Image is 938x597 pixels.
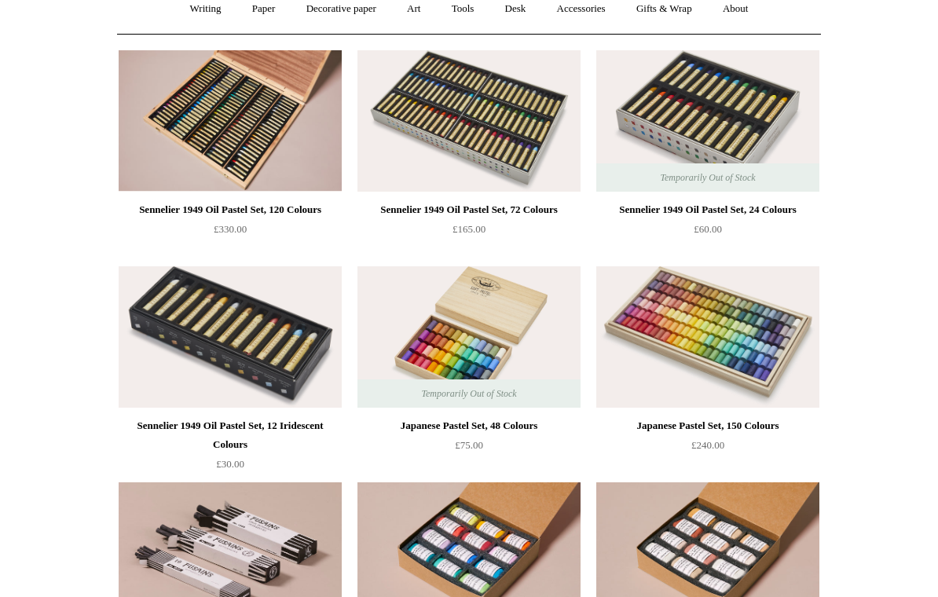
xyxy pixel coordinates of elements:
[455,439,483,451] span: £75.00
[361,416,577,435] div: Japanese Pastel Set, 48 Colours
[119,50,342,192] a: Sennelier 1949 Oil Pastel Set, 120 Colours Sennelier 1949 Oil Pastel Set, 120 Colours
[600,416,815,435] div: Japanese Pastel Set, 150 Colours
[123,200,338,219] div: Sennelier 1949 Oil Pastel Set, 120 Colours
[596,50,819,192] img: Sennelier 1949 Oil Pastel Set, 24 Colours
[357,50,581,192] img: Sennelier 1949 Oil Pastel Set, 72 Colours
[357,200,581,265] a: Sennelier 1949 Oil Pastel Set, 72 Colours £165.00
[357,50,581,192] a: Sennelier 1949 Oil Pastel Set, 72 Colours Sennelier 1949 Oil Pastel Set, 72 Colours
[694,223,722,235] span: £60.00
[357,266,581,408] a: Japanese Pastel Set, 48 Colours Japanese Pastel Set, 48 Colours Temporarily Out of Stock
[596,416,819,481] a: Japanese Pastel Set, 150 Colours £240.00
[405,379,532,408] span: Temporarily Out of Stock
[596,266,819,408] a: Japanese Pastel Set, 150 Colours Japanese Pastel Set, 150 Colours
[123,416,338,454] div: Sennelier 1949 Oil Pastel Set, 12 Iridescent Colours
[453,223,485,235] span: £165.00
[691,439,724,451] span: £240.00
[357,266,581,408] img: Japanese Pastel Set, 48 Colours
[119,50,342,192] img: Sennelier 1949 Oil Pastel Set, 120 Colours
[214,223,247,235] span: £330.00
[119,416,342,481] a: Sennelier 1949 Oil Pastel Set, 12 Iridescent Colours £30.00
[216,458,244,470] span: £30.00
[596,266,819,408] img: Japanese Pastel Set, 150 Colours
[596,50,819,192] a: Sennelier 1949 Oil Pastel Set, 24 Colours Sennelier 1949 Oil Pastel Set, 24 Colours Temporarily O...
[361,200,577,219] div: Sennelier 1949 Oil Pastel Set, 72 Colours
[119,266,342,408] a: Sennelier 1949 Oil Pastel Set, 12 Iridescent Colours Sennelier 1949 Oil Pastel Set, 12 Iridescent...
[596,200,819,265] a: Sennelier 1949 Oil Pastel Set, 24 Colours £60.00
[119,200,342,265] a: Sennelier 1949 Oil Pastel Set, 120 Colours £330.00
[119,266,342,408] img: Sennelier 1949 Oil Pastel Set, 12 Iridescent Colours
[644,163,771,192] span: Temporarily Out of Stock
[357,416,581,481] a: Japanese Pastel Set, 48 Colours £75.00
[600,200,815,219] div: Sennelier 1949 Oil Pastel Set, 24 Colours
